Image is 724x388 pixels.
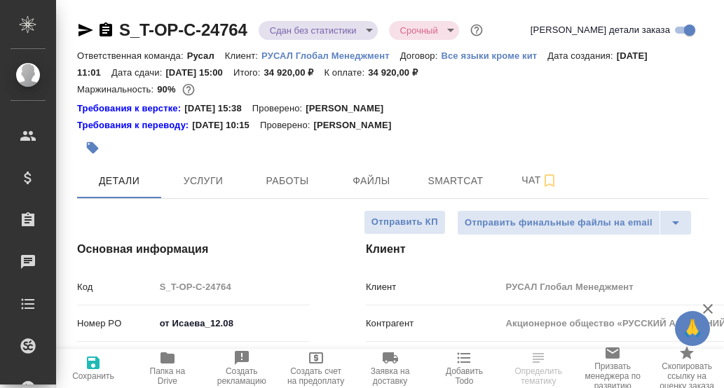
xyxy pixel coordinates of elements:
p: [DATE] 10:15 [192,118,260,132]
span: Smartcat [422,172,489,190]
button: 2890.00 RUB; [179,81,198,99]
p: 90% [157,84,179,95]
p: [DATE] 15:38 [184,102,252,116]
input: Пустое поле [155,277,310,297]
button: Заявка на доставку [353,349,428,388]
p: Код [77,280,155,294]
span: Услуги [170,172,237,190]
button: Доп статусы указывают на важность/срочность заказа [467,21,486,39]
a: Требования к переводу: [77,118,192,132]
h4: Основная информация [77,241,310,258]
button: Создать счет на предоплату [279,349,353,388]
button: Определить тематику [501,349,575,388]
span: Добавить Todo [435,366,493,386]
span: Папка на Drive [139,366,196,386]
div: Нажми, чтобы открыть папку с инструкцией [77,118,192,132]
p: Проверено: [260,118,314,132]
span: Отправить КП [371,214,438,230]
button: Отправить финальные файлы на email [457,210,660,235]
span: Сохранить [72,371,114,381]
p: Договор: [400,50,442,61]
button: Скопировать ссылку [97,22,114,39]
p: [PERSON_NAME] [306,102,394,116]
p: Контрагент [366,317,501,331]
button: Папка на Drive [130,349,205,388]
p: [PERSON_NAME] [313,118,402,132]
span: Отправить финальные файлы на email [465,215,653,231]
a: S_T-OP-C-24764 [119,20,247,39]
p: Клиент: [225,50,261,61]
button: Добавить Todo [427,349,501,388]
span: Создать рекламацию [213,366,271,386]
button: Добавить тэг [77,132,108,163]
p: Русал [187,50,225,61]
span: Детали [86,172,153,190]
p: Проверено: [252,102,306,116]
a: РУСАЛ Глобал Менеджмент [261,49,400,61]
span: 🙏 [681,314,704,343]
p: Дата создания: [547,50,616,61]
p: [DATE] 15:00 [165,67,233,78]
p: РУСАЛ Глобал Менеджмент [261,50,400,61]
svg: Подписаться [541,172,558,189]
p: К оплате: [324,67,368,78]
span: Определить тематику [510,366,567,386]
p: Итого: [233,67,264,78]
button: Сдан без статистики [266,25,361,36]
span: Заявка на доставку [362,366,419,386]
a: Все языки кроме кит [441,49,547,61]
p: Дата сдачи: [111,67,165,78]
button: Скопировать ссылку для ЯМессенджера [77,22,94,39]
p: Все языки кроме кит [441,50,547,61]
p: Номер PO [77,317,155,331]
p: Клиент [366,280,501,294]
button: Отправить КП [364,210,446,235]
div: split button [457,210,692,235]
div: Сдан без статистики [259,21,378,40]
div: Нажми, чтобы открыть папку с инструкцией [77,102,184,116]
button: 🙏 [675,311,710,346]
p: Маржинальность: [77,84,157,95]
button: Призвать менеджера по развитию [575,349,650,388]
input: ✎ Введи что-нибудь [155,313,310,333]
span: Файлы [338,172,405,190]
p: 34 920,00 ₽ [368,67,428,78]
button: Срочный [396,25,442,36]
div: ИТ [155,348,310,372]
span: Работы [254,172,321,190]
button: Создать рекламацию [205,349,279,388]
button: Сохранить [56,349,130,388]
button: Скопировать ссылку на оценку заказа [650,349,724,388]
a: Требования к верстке: [77,102,184,116]
span: [PERSON_NAME] детали заказа [531,23,670,37]
div: Сдан без статистики [389,21,459,40]
span: Создать счет на предоплату [287,366,345,386]
p: Ответственная команда: [77,50,187,61]
p: 34 920,00 ₽ [264,67,324,78]
span: Чат [506,172,573,189]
